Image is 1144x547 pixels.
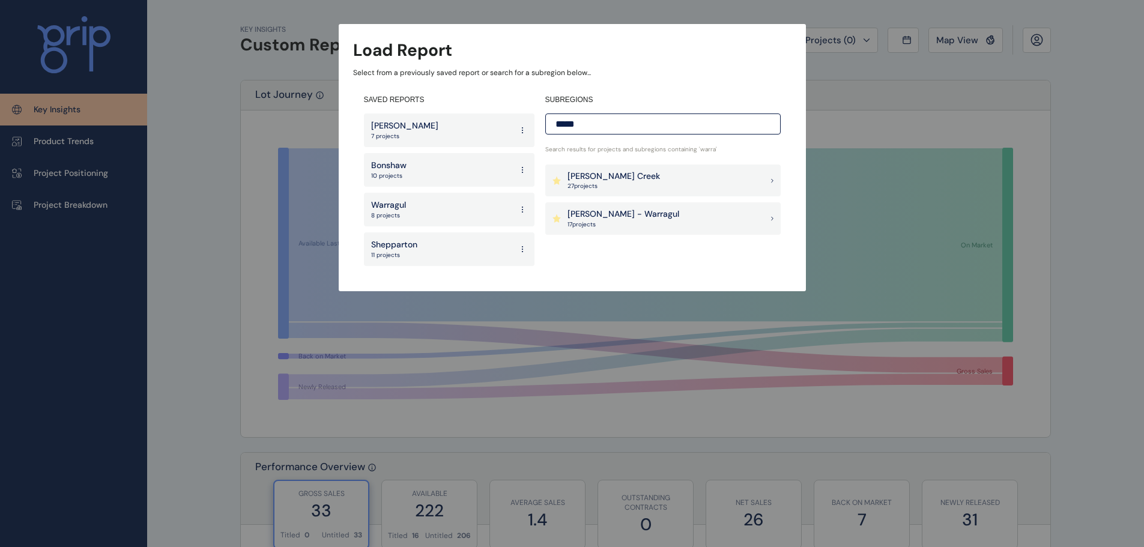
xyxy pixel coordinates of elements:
[567,182,660,190] p: 27 project s
[371,172,407,180] p: 10 projects
[371,251,417,259] p: 11 projects
[353,68,791,78] p: Select from a previously saved report or search for a subregion below...
[371,239,417,251] p: Shepparton
[371,199,406,211] p: Warragul
[371,211,406,220] p: 8 projects
[567,171,660,183] p: [PERSON_NAME] Creek
[567,208,679,220] p: [PERSON_NAME] - Warragul
[567,220,679,229] p: 17 project s
[545,145,781,154] p: Search results for projects and subregions containing ' warra '
[364,95,534,105] h4: SAVED REPORTS
[371,160,407,172] p: Bonshaw
[371,132,438,141] p: 7 projects
[353,38,452,62] h3: Load Report
[371,120,438,132] p: [PERSON_NAME]
[545,95,781,105] h4: SUBREGIONS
